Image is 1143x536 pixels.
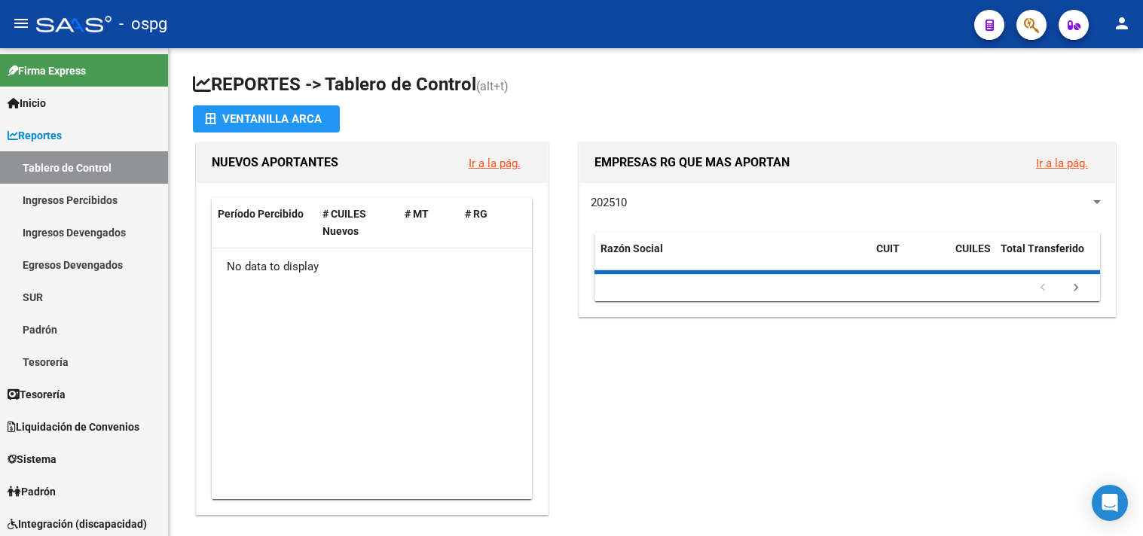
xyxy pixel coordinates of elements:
span: CUIT [876,242,900,254]
span: CUILES [955,242,991,254]
span: # RG [465,208,487,220]
datatable-header-cell: Razón Social [594,233,870,282]
span: Total Transferido [1001,242,1084,254]
button: Ir a la pág. [1024,149,1100,177]
button: Ir a la pág. [457,149,533,177]
h1: REPORTES -> Tablero de Control [193,72,1119,99]
span: Razón Social [601,242,663,254]
span: 202510 [591,196,627,209]
mat-icon: person [1113,14,1131,32]
span: EMPRESAS RG QUE MAS APORTAN [594,155,790,169]
div: No data to display [212,248,532,286]
datatable-header-cell: # MT [399,198,459,248]
datatable-header-cell: # CUILES Nuevos [316,198,399,248]
div: Open Intercom Messenger [1092,485,1128,521]
span: Padrón [8,483,56,500]
datatable-header-cell: # RG [459,198,519,248]
span: Período Percibido [218,208,304,220]
span: Firma Express [8,62,86,79]
span: Tesorería [8,386,66,403]
span: NUEVOS APORTANTES [212,155,338,169]
datatable-header-cell: Período Percibido [212,198,316,248]
datatable-header-cell: CUIT [870,233,949,282]
span: Liquidación de Convenios [8,419,139,435]
span: Reportes [8,127,62,144]
datatable-header-cell: Total Transferido [995,233,1100,282]
span: (alt+t) [476,79,509,93]
span: # MT [405,208,429,220]
a: go to previous page [1028,280,1057,297]
datatable-header-cell: CUILES [949,233,995,282]
mat-icon: menu [12,14,30,32]
a: Ir a la pág. [1036,157,1088,170]
a: Ir a la pág. [469,157,521,170]
button: Ventanilla ARCA [193,105,340,132]
span: Integración (discapacidad) [8,516,147,532]
a: go to next page [1062,280,1090,297]
span: Inicio [8,95,46,111]
span: - ospg [119,8,167,41]
span: # CUILES Nuevos [322,208,366,237]
span: Sistema [8,451,57,467]
div: Ventanilla ARCA [205,105,328,132]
